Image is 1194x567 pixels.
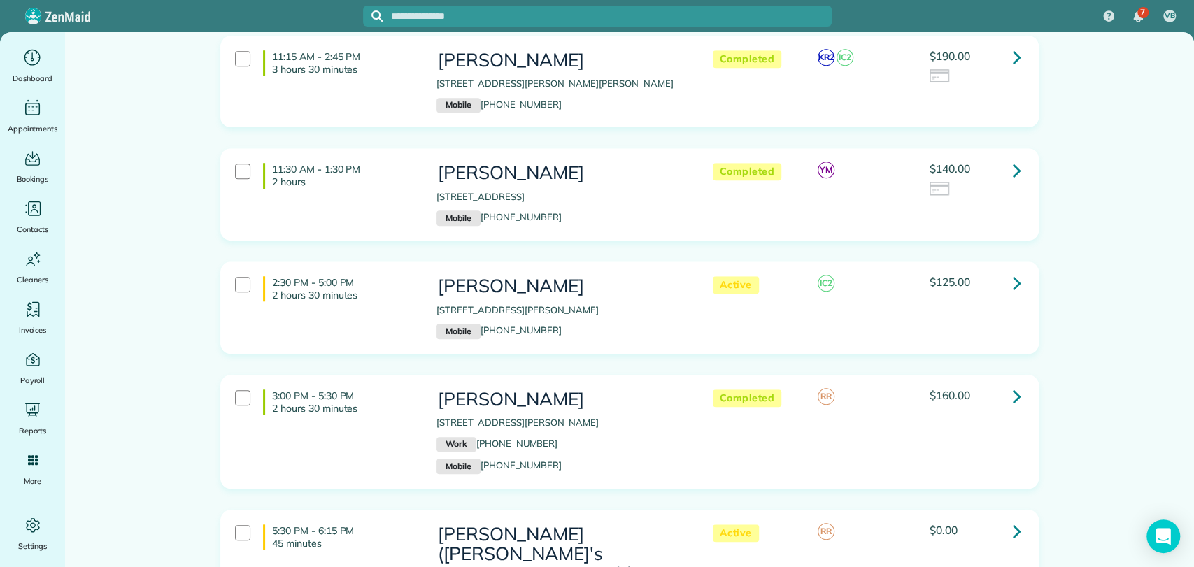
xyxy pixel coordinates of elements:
span: Payroll [20,373,45,387]
small: Mobile [436,98,480,113]
span: Completed [713,163,782,180]
small: Mobile [436,459,480,474]
h4: 5:30 PM - 6:15 PM [263,524,415,550]
a: Settings [6,514,59,553]
span: YM [818,162,834,178]
p: 2 hours 30 minutes [272,289,415,301]
span: $160.00 [930,388,970,402]
h3: [PERSON_NAME] [436,50,684,71]
span: Active [713,524,759,542]
h3: [PERSON_NAME] [436,389,684,410]
span: 7 [1140,7,1145,18]
a: Bookings [6,147,59,186]
h3: [PERSON_NAME] [436,163,684,183]
p: [STREET_ADDRESS][PERSON_NAME][PERSON_NAME] [436,77,684,91]
small: Work [436,437,476,452]
p: [STREET_ADDRESS] [436,190,684,204]
span: More [24,474,41,488]
span: Contacts [17,222,48,236]
h4: 3:00 PM - 5:30 PM [263,389,415,415]
span: Reports [19,424,47,438]
a: Mobile[PHONE_NUMBER] [436,99,562,110]
div: Open Intercom Messenger [1146,519,1180,553]
a: Appointments [6,96,59,136]
a: Contacts [6,197,59,236]
a: Cleaners [6,247,59,287]
p: 2 hours 30 minutes [272,402,415,415]
span: RR [818,388,834,405]
h3: [PERSON_NAME] [436,276,684,296]
a: Reports [6,399,59,438]
a: Dashboard [6,46,59,85]
small: Mobile [436,324,480,339]
img: icon_credit_card_neutral-3d9a980bd25ce6dbb0f2033d7200983694762465c175678fcbc2d8f4bc43548e.png [930,182,951,197]
button: Focus search [363,10,383,22]
span: $140.00 [930,162,970,175]
span: Appointments [8,122,58,136]
span: KR2 [818,49,834,66]
a: Invoices [6,298,59,337]
span: Dashboard [13,71,52,85]
img: icon_credit_card_neutral-3d9a980bd25ce6dbb0f2033d7200983694762465c175678fcbc2d8f4bc43548e.png [930,69,951,85]
span: IC2 [837,49,853,66]
h4: 2:30 PM - 5:00 PM [263,276,415,301]
p: 3 hours 30 minutes [272,63,415,76]
p: 2 hours [272,175,415,188]
span: Invoices [19,323,47,337]
span: Bookings [17,172,49,186]
span: VB [1165,10,1175,22]
h4: 11:30 AM - 1:30 PM [263,163,415,188]
a: Mobile[PHONE_NUMBER] [436,211,562,222]
a: Work[PHONE_NUMBER] [436,438,557,449]
a: Payroll [6,348,59,387]
p: [STREET_ADDRESS][PERSON_NAME] [436,303,684,317]
span: Settings [18,539,48,553]
span: Active [713,276,759,294]
div: 7 unread notifications [1123,1,1153,32]
a: Mobile[PHONE_NUMBER] [436,324,562,336]
span: $190.00 [930,49,970,63]
span: RR [818,523,834,540]
p: [STREET_ADDRESS][PERSON_NAME] [436,416,684,430]
span: Completed [713,50,782,68]
svg: Focus search [371,10,383,22]
span: Cleaners [17,273,48,287]
a: Mobile[PHONE_NUMBER] [436,459,562,471]
span: Completed [713,389,782,407]
small: Mobile [436,210,480,226]
span: IC2 [818,275,834,292]
p: 45 minutes [272,537,415,550]
span: $125.00 [930,275,970,289]
h4: 11:15 AM - 2:45 PM [263,50,415,76]
span: $0.00 [930,523,958,537]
